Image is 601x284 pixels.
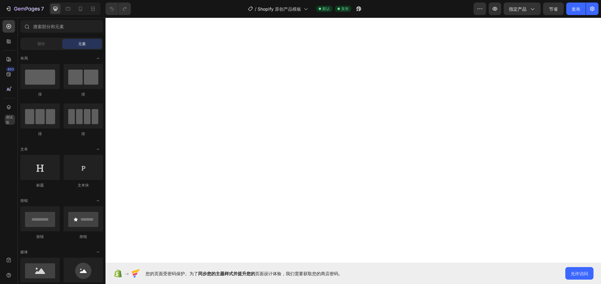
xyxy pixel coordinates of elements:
[93,196,103,206] span: 切换打开
[566,3,586,15] button: 发布
[20,250,28,254] font: 媒体
[509,6,527,12] font: 指定产品
[322,6,330,11] font: 默认
[36,183,44,187] font: 标题
[93,53,103,63] span: 切换打开
[20,147,28,151] font: 文本
[20,20,103,33] input: 搜索部分和元素
[571,271,588,276] font: 允许访问
[20,198,28,203] font: 按钮
[93,144,103,154] span: 切换打开
[20,56,28,60] font: 布局
[146,271,198,276] font: 您的页面受密码保护。为了
[36,234,44,239] font: 按钮
[80,234,87,239] font: 按钮
[41,6,44,12] font: 7
[258,6,301,12] font: Shopify 原创产品模板
[549,6,558,12] font: 节省
[504,3,541,15] button: 指定产品
[38,131,42,136] font: 排
[572,6,580,12] font: 发布
[255,6,256,12] font: /
[93,247,103,257] span: 切换打开
[78,183,89,187] font: 文本块
[7,67,14,71] font: 450
[198,271,255,276] font: 同步您的主题样式并提升您的
[81,131,85,136] font: 排
[6,115,13,124] font: 测试版
[81,92,85,97] font: 排
[565,267,593,280] button: 允许访问
[38,92,42,97] font: 排
[78,41,86,46] font: 元素
[3,3,47,15] button: 7
[38,41,45,46] font: 部分
[543,3,564,15] button: 节省
[255,271,343,276] font: 页面设计体验，我们需要获取您的商店密码。
[105,18,601,263] iframe: 设计区
[341,6,349,11] font: 发布
[105,3,131,15] div: 撤消/重做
